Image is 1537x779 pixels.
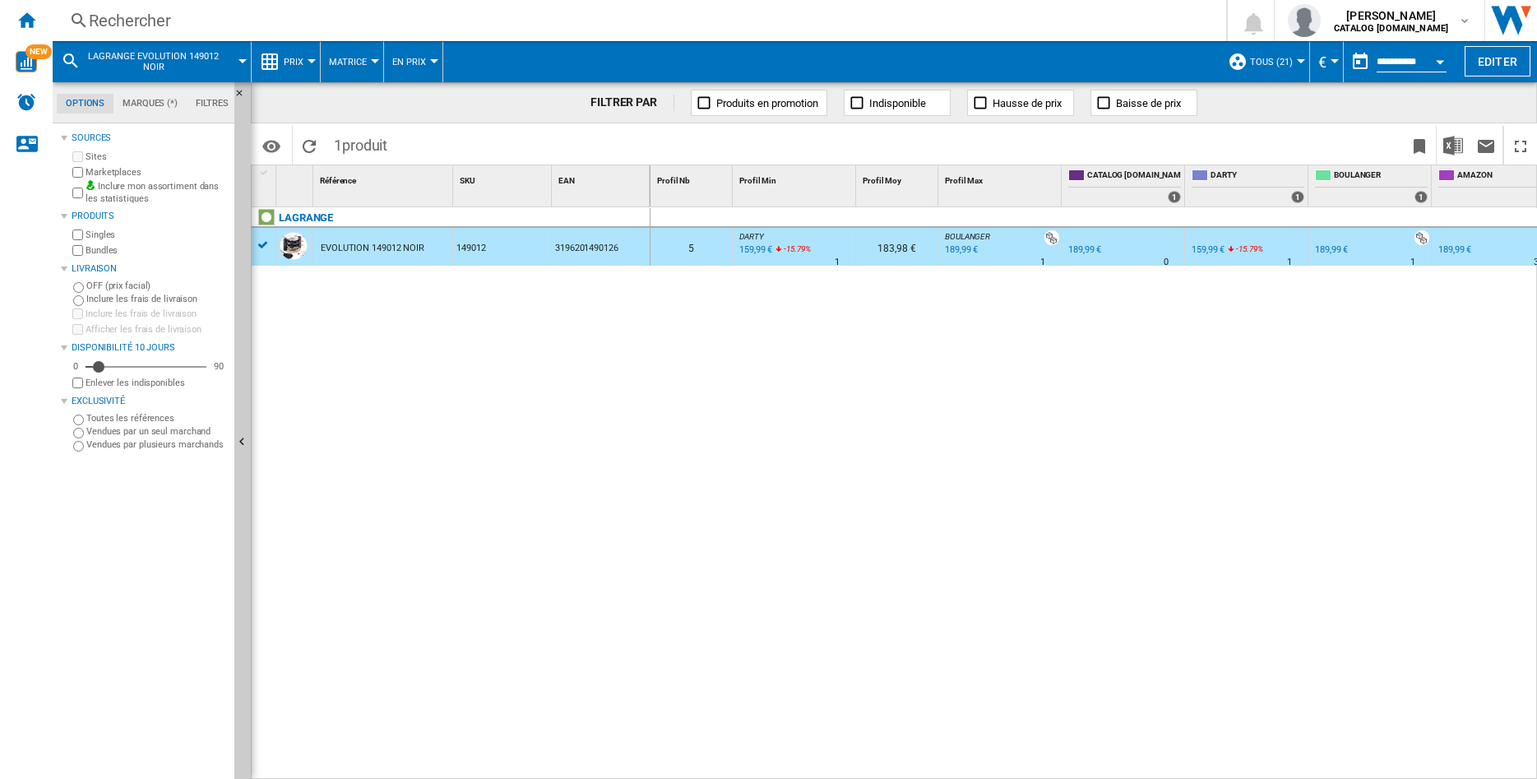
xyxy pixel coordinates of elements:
[1315,244,1348,255] div: 189,99 €
[392,57,426,67] span: En Prix
[86,244,228,257] label: Bundles
[967,90,1074,116] button: Hausse de prix
[1066,242,1101,258] div: 189,99 €
[113,94,187,114] md-tab-item: Marques (*)
[72,210,228,223] div: Produits
[72,262,228,276] div: Livraison
[1443,136,1463,155] img: excel-24x24.png
[993,97,1062,109] span: Hausse de prix
[73,441,84,452] input: Vendues par plusieurs marchands
[1425,44,1455,74] button: Open calendar
[61,41,243,82] div: LAGRANGE EVOLUTION 149012 NOIR
[1436,242,1471,258] div: 189,99 €
[317,165,452,191] div: Sort None
[72,151,83,162] input: Sites
[716,97,818,109] span: Produits en promotion
[1250,57,1293,67] span: TOUS (21)
[293,126,326,165] button: Recharger
[1410,254,1415,271] div: Délai de livraison : 1 jour
[736,165,855,191] div: Profil Min Sort None
[1168,191,1181,203] div: 1 offers sold by CATALOG LAGRANGE.FR
[320,176,356,185] span: Référence
[1465,46,1530,77] button: Editer
[1470,126,1502,165] button: Envoyer ce rapport par email
[89,9,1183,32] div: Rechercher
[869,97,926,109] span: Indisponible
[1312,165,1431,206] div: BOULANGER 1 offers sold by BOULANGER
[1334,169,1428,183] span: BOULANGER
[1334,23,1448,34] b: CATALOG [DOMAIN_NAME]
[1192,244,1225,255] div: 159,99 €
[86,377,228,389] label: Enlever les indisponibles
[1040,254,1045,271] div: Délai de livraison : 1 jour
[87,51,220,72] span: LAGRANGE EVOLUTION 149012 NOIR
[210,360,228,373] div: 90
[57,94,113,114] md-tab-item: Options
[86,438,228,451] label: Vendues par plusieurs marchands
[16,92,36,112] img: alerts-logo.svg
[1188,165,1308,206] div: DARTY 1 offers sold by DARTY
[1288,4,1321,37] img: profile.jpg
[255,131,288,160] button: Options
[1318,41,1335,82] button: €
[1236,244,1257,253] span: -15.79
[72,132,228,145] div: Sources
[552,228,650,266] div: 3196201490126
[555,165,650,191] div: Sort None
[1116,97,1181,109] span: Baisse de prix
[1438,244,1471,255] div: 189,99 €
[650,228,732,266] div: 5
[284,41,312,82] button: Prix
[86,425,228,438] label: Vendues par un seul marchand
[654,165,732,191] div: Sort None
[279,208,333,228] div: Cliquez pour filtrer sur cette marque
[1310,41,1344,82] md-menu: Currency
[392,41,434,82] div: En Prix
[260,41,312,82] div: Prix
[1287,254,1292,271] div: Délai de livraison : 1 jour
[456,165,551,191] div: Sort None
[460,176,475,185] span: SKU
[234,82,254,112] button: Masquer
[1065,165,1184,206] div: CATALOG [DOMAIN_NAME] 1 offers sold by CATALOG LAGRANGE.FR
[73,282,84,293] input: OFF (prix facial)
[1344,45,1377,78] button: md-calendar
[72,308,83,319] input: Inclure les frais de livraison
[280,165,312,191] div: Sort None
[16,51,37,72] img: wise-card.svg
[844,90,951,116] button: Indisponible
[25,44,52,59] span: NEW
[86,293,228,305] label: Inclure les frais de livraison
[86,412,228,424] label: Toutes les références
[329,41,375,82] button: Matrice
[284,57,303,67] span: Prix
[1291,191,1304,203] div: 1 offers sold by DARTY
[856,228,937,266] div: 183,98 €
[72,230,83,240] input: Singles
[859,165,937,191] div: Sort None
[86,166,228,179] label: Marketplaces
[1228,41,1301,82] div: TOUS (21)
[859,165,937,191] div: Profil Moy Sort None
[691,90,827,116] button: Produits en promotion
[1087,169,1181,183] span: CATALOG [DOMAIN_NAME]
[326,126,396,160] span: 1
[1090,90,1197,116] button: Baisse de prix
[72,395,228,408] div: Exclusivité
[1189,242,1225,258] div: 159,99 €
[782,242,792,262] i: %
[739,232,764,241] span: DARTY
[863,176,901,185] span: Profil Moy
[555,165,650,191] div: EAN Sort None
[453,228,551,266] div: 149012
[1334,7,1448,24] span: [PERSON_NAME]
[737,242,772,258] div: Mise à jour : mercredi 8 octobre 2025 02:45
[329,57,367,67] span: Matrice
[73,428,84,438] input: Vendues par un seul marchand
[86,308,228,320] label: Inclure les frais de livraison
[72,378,83,388] input: Afficher les frais de livraison
[87,41,236,82] button: LAGRANGE EVOLUTION 149012 NOIR
[342,137,387,154] span: produit
[1211,169,1304,183] span: DARTY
